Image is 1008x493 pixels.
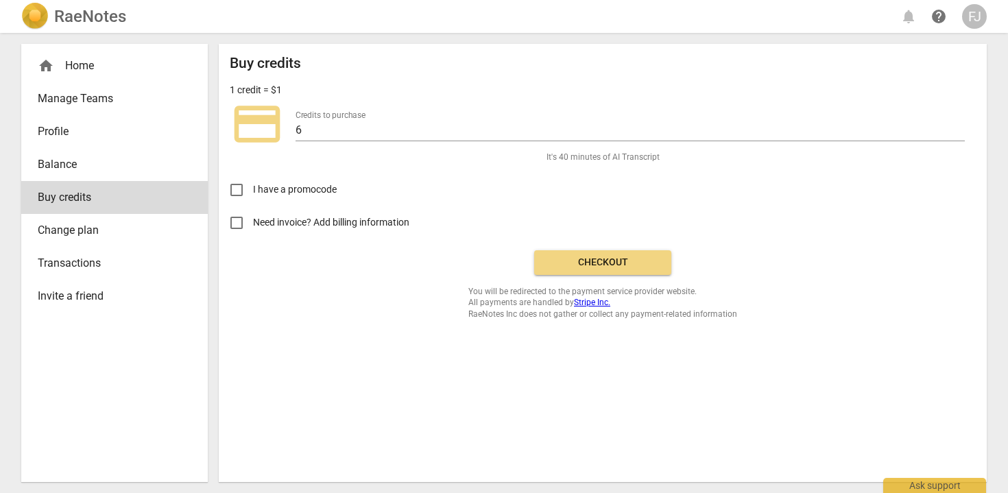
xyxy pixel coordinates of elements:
[253,215,411,230] span: Need invoice? Add billing information
[534,250,671,275] button: Checkout
[545,256,660,269] span: Checkout
[296,111,365,119] label: Credits to purchase
[21,181,208,214] a: Buy credits
[21,148,208,181] a: Balance
[54,7,126,26] h2: RaeNotes
[38,123,180,140] span: Profile
[931,8,947,25] span: help
[230,83,282,97] p: 1 credit = $1
[230,97,285,152] span: credit_card
[38,58,54,74] span: home
[926,4,951,29] a: Help
[38,58,180,74] div: Home
[574,298,610,307] a: Stripe Inc.
[21,214,208,247] a: Change plan
[21,247,208,280] a: Transactions
[547,152,660,163] span: It's 40 minutes of AI Transcript
[21,49,208,82] div: Home
[883,478,986,493] div: Ask support
[21,82,208,115] a: Manage Teams
[21,280,208,313] a: Invite a friend
[38,156,180,173] span: Balance
[38,255,180,272] span: Transactions
[253,182,337,197] span: I have a promocode
[38,222,180,239] span: Change plan
[21,3,126,30] a: LogoRaeNotes
[38,189,180,206] span: Buy credits
[962,4,987,29] button: FJ
[38,91,180,107] span: Manage Teams
[21,3,49,30] img: Logo
[468,286,737,320] span: You will be redirected to the payment service provider website. All payments are handled by RaeNo...
[21,115,208,148] a: Profile
[38,288,180,304] span: Invite a friend
[230,55,301,72] h2: Buy credits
